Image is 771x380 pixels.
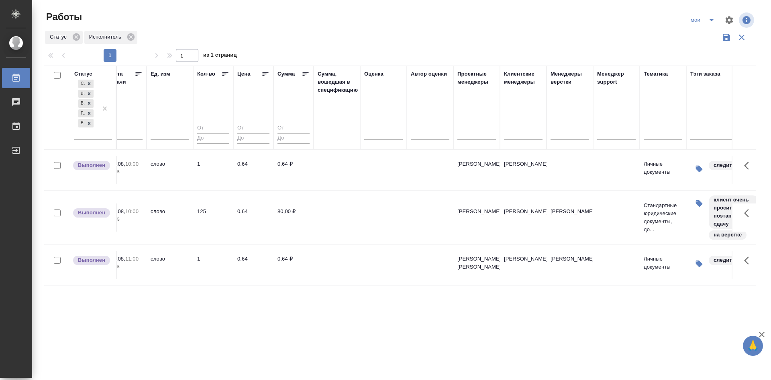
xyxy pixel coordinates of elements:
button: Сохранить фильтры [719,30,734,45]
td: [PERSON_NAME] [500,156,547,184]
p: 2025 [110,168,143,176]
p: Выполнен [78,161,105,169]
td: [PERSON_NAME] [500,251,547,279]
td: 1 [193,251,233,279]
span: из 1 страниц [203,50,237,62]
div: В работе [78,99,85,108]
div: Статус [74,70,92,78]
p: 22.08, [110,208,125,214]
button: Здесь прячутся важные кнопки [739,156,759,175]
div: Сумма, вошедшая в спецификацию [318,70,358,94]
td: 125 [193,203,233,232]
p: 10:00 [125,161,139,167]
td: [PERSON_NAME] [453,156,500,184]
td: слово [147,251,193,279]
div: Исполнитель завершил работу [72,207,112,218]
td: [PERSON_NAME] [453,203,500,232]
p: Статус [50,33,69,41]
div: Готов к работе [78,109,85,118]
td: 0.64 [233,156,273,184]
div: Менеджеры верстки [551,70,589,86]
p: Выполнен [78,209,105,217]
div: Проектные менеджеры [457,70,496,86]
td: 1 [193,156,233,184]
div: Исполнитель завершил работу [72,160,112,171]
input: От [197,123,229,134]
span: Работы [44,10,82,23]
button: Изменить тэги [690,255,708,273]
p: на верстке [714,231,742,239]
div: Дата сдачи [110,70,135,86]
div: Ед. изм [151,70,170,78]
input: От [237,123,269,134]
input: До [197,134,229,144]
div: split button [687,14,720,27]
span: 🙏 [746,337,760,354]
input: До [277,134,310,144]
input: До [237,134,269,144]
div: Тэги заказа [690,70,720,78]
button: Сбросить фильтры [734,30,749,45]
td: слово [147,203,193,232]
div: Создан, В ожидании, В работе, Готов к работе, Выполнен [78,99,94,109]
div: Исполнитель [84,31,137,44]
div: Кол-во [197,70,215,78]
p: 25.08, [110,256,125,262]
p: следить [714,161,735,169]
p: 11:00 [125,256,139,262]
p: Исполнитель [89,33,124,41]
p: Стандартные юридические документы, до... [644,201,682,234]
td: 0,64 ₽ [273,156,314,184]
div: В ожидании [78,90,85,98]
div: Создан [78,80,85,88]
div: Менеджер support [597,70,636,86]
p: Личные документы [644,160,682,176]
p: следить [714,256,735,264]
button: Здесь прячутся важные кнопки [739,251,759,270]
p: Выполнен [78,256,105,264]
p: 25.08, [110,161,125,167]
input: От [277,123,310,134]
div: Создан, В ожидании, В работе, Готов к работе, Выполнен [78,89,94,99]
div: Создан, В ожидании, В работе, Готов к работе, Выполнен [78,118,94,128]
td: слово [147,156,193,184]
div: Исполнитель завершил работу [72,255,112,266]
div: Статус [45,31,83,44]
p: 2025 [110,263,143,271]
button: Изменить тэги [690,160,708,178]
div: Создан, В ожидании, В работе, Готов к работе, Выполнен [78,79,94,89]
p: 10:00 [125,208,139,214]
div: следить [708,160,741,171]
div: Оценка [364,70,383,78]
button: Изменить тэги [690,195,708,212]
td: 0.64 [233,251,273,279]
td: 80,00 ₽ [273,203,314,232]
div: Цена [237,70,251,78]
div: Сумма [277,70,295,78]
p: Личные документы [644,255,682,271]
span: Настроить таблицу [720,10,739,30]
div: Автор оценки [411,70,447,78]
p: [PERSON_NAME], [PERSON_NAME] [457,255,496,271]
button: 🙏 [743,336,763,356]
td: [PERSON_NAME] [500,203,547,232]
td: 0.64 [233,203,273,232]
button: Здесь прячутся важные кнопки [739,203,759,223]
p: клиент очень просит поэтапную сдачу [714,196,754,228]
div: Тематика [644,70,668,78]
span: Посмотреть информацию [739,12,756,28]
p: 2025 [110,216,143,224]
div: Выполнен [78,119,85,127]
p: [PERSON_NAME] [551,207,589,216]
td: 0,64 ₽ [273,251,314,279]
div: Создан, В ожидании, В работе, Готов к работе, Выполнен [78,109,94,119]
p: [PERSON_NAME] [551,255,589,263]
div: Клиентские менеджеры [504,70,543,86]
